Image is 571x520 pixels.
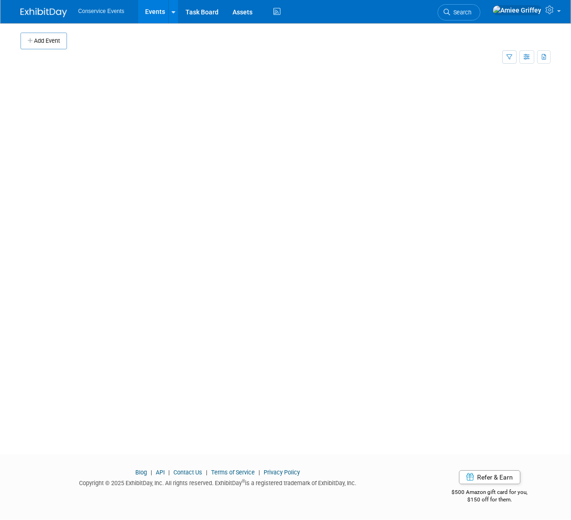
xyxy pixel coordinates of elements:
div: $150 off for them. [429,496,551,504]
a: Terms of Service [211,469,255,476]
span: | [148,469,154,476]
div: $500 Amazon gift card for you, [429,482,551,504]
a: Blog [135,469,147,476]
span: Conservice Events [78,8,124,14]
span: Search [450,9,471,16]
div: Copyright © 2025 ExhibitDay, Inc. All rights reserved. ExhibitDay is a registered trademark of Ex... [20,477,415,487]
a: Search [438,4,480,20]
sup: ® [242,479,245,484]
img: ExhibitDay [20,8,67,17]
a: API [156,469,165,476]
span: | [204,469,210,476]
a: Contact Us [173,469,202,476]
span: | [166,469,172,476]
span: | [256,469,262,476]
a: Refer & Earn [459,470,520,484]
a: Privacy Policy [264,469,300,476]
img: Amiee Griffey [492,5,542,15]
button: Add Event [20,33,67,49]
